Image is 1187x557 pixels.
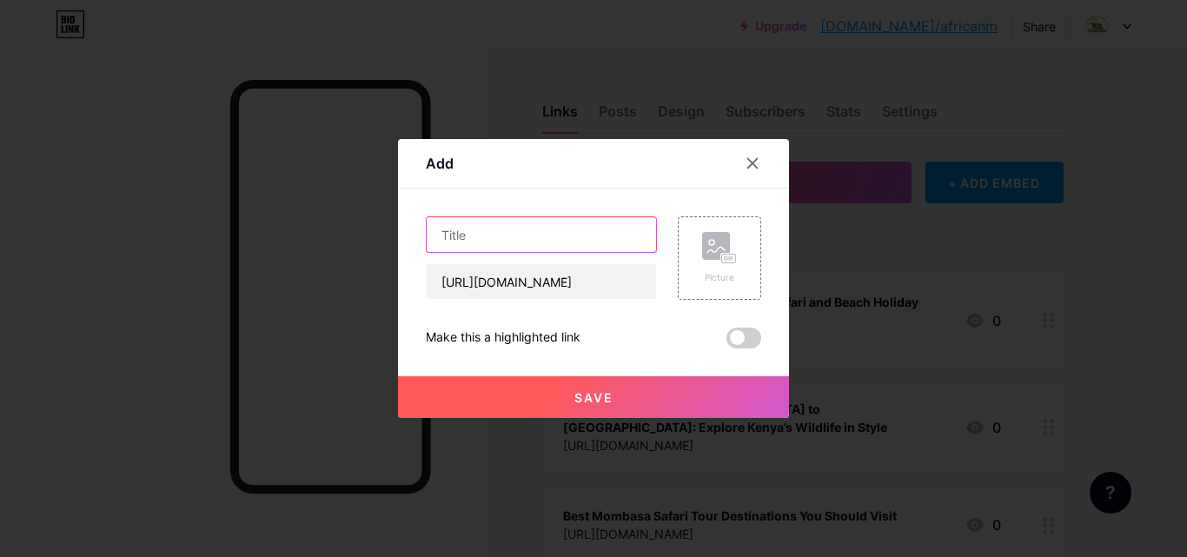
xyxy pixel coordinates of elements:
[427,217,656,252] input: Title
[398,376,789,418] button: Save
[427,264,656,299] input: URL
[702,271,737,284] div: Picture
[574,390,613,405] span: Save
[426,328,580,348] div: Make this a highlighted link
[426,153,454,174] div: Add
